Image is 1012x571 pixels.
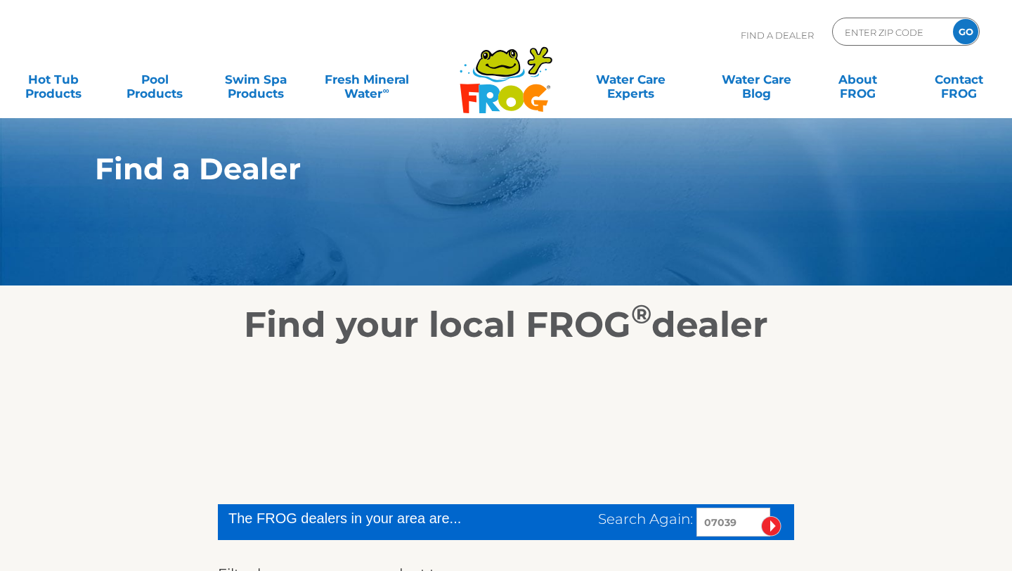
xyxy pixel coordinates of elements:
[566,65,694,94] a: Water CareExperts
[74,304,938,346] h2: Find your local FROG dealer
[598,511,693,527] span: Search Again:
[216,65,295,94] a: Swim SpaProducts
[115,65,194,94] a: PoolProducts
[14,65,93,94] a: Hot TubProducts
[919,65,998,94] a: ContactFROG
[382,85,389,96] sup: ∞
[452,28,560,114] img: Frog Products Logo
[631,298,651,330] sup: ®
[843,22,938,42] input: Zip Code Form
[717,65,796,94] a: Water CareBlog
[228,508,512,529] div: The FROG dealers in your area are...
[818,65,897,94] a: AboutFROG
[318,65,416,94] a: Fresh MineralWater∞
[953,19,978,44] input: GO
[741,18,814,53] p: Find A Dealer
[95,152,852,186] h1: Find a Dealer
[761,516,781,537] input: Submit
